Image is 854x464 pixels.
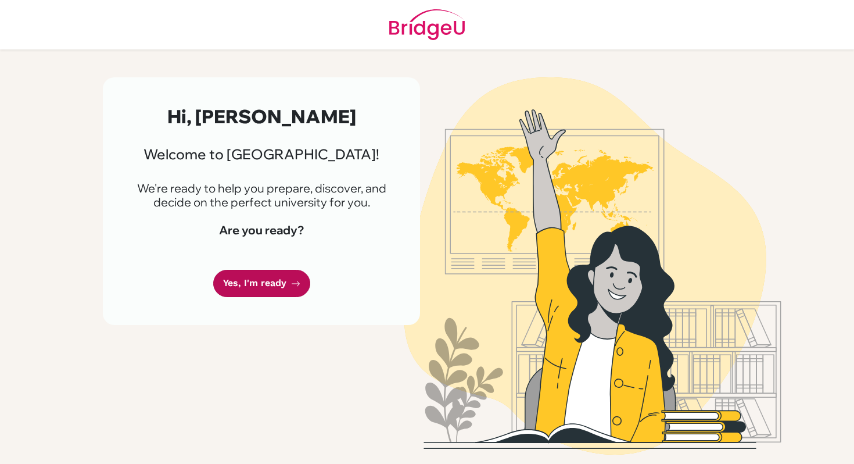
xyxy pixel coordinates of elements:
a: Yes, I'm ready [213,270,310,297]
h3: Welcome to [GEOGRAPHIC_DATA]! [131,146,392,163]
h4: Are you ready? [131,223,392,237]
p: We're ready to help you prepare, discover, and decide on the perfect university for you. [131,181,392,209]
h2: Hi, [PERSON_NAME] [131,105,392,127]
